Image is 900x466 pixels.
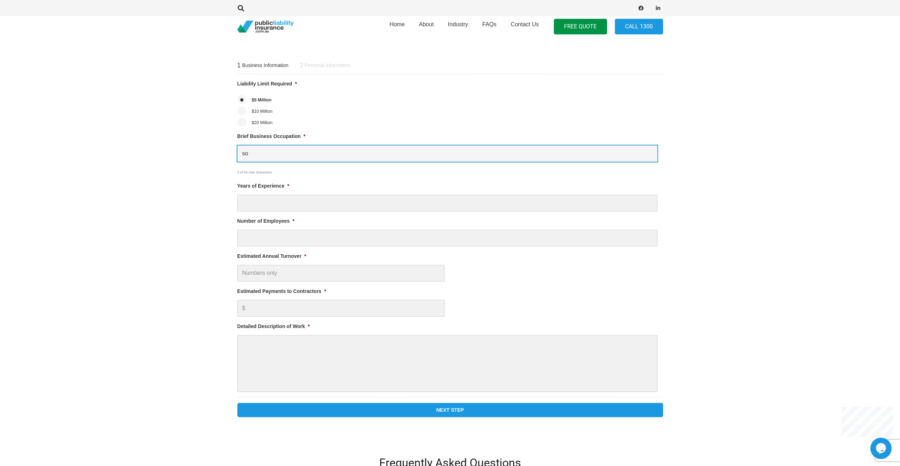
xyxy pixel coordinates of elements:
[615,19,663,35] a: Call 1300
[412,14,441,39] a: About
[870,438,893,459] iframe: chat widget
[475,14,503,39] a: FAQs
[237,253,307,259] label: Estimated Annual Turnover
[305,62,350,69] span: Personal Information
[448,21,468,27] span: Industry
[237,403,663,417] input: Next Step
[390,21,405,27] span: Home
[510,21,539,27] span: Contact Us
[554,19,607,35] a: FREE QUOTE
[482,21,496,27] span: FAQs
[653,3,663,13] a: LinkedIn
[237,81,297,87] label: Liability Limit Required
[237,183,289,189] label: Years of Experience
[237,288,326,294] label: Estimated Payments to Contractors
[841,407,893,437] iframe: chat widget
[237,133,305,139] label: Brief Business Occupation
[419,21,434,27] span: About
[503,14,546,39] a: Contact Us
[252,108,272,115] label: $10 Million
[237,62,241,70] span: 1
[234,5,248,11] a: Search
[636,3,646,13] a: Facebook
[300,62,303,70] span: 2
[237,300,445,317] input: $
[382,14,412,39] a: Home
[242,62,288,69] span: Business Information
[237,218,294,224] label: Number of Employees
[237,21,294,33] a: pli_logotransparent
[237,163,624,176] div: 2 of 50 max characters
[237,265,445,282] input: Numbers only
[252,97,271,103] label: $5 Million
[441,14,475,39] a: Industry
[252,120,272,126] label: $20 Million
[237,323,310,329] label: Detailed Description of Work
